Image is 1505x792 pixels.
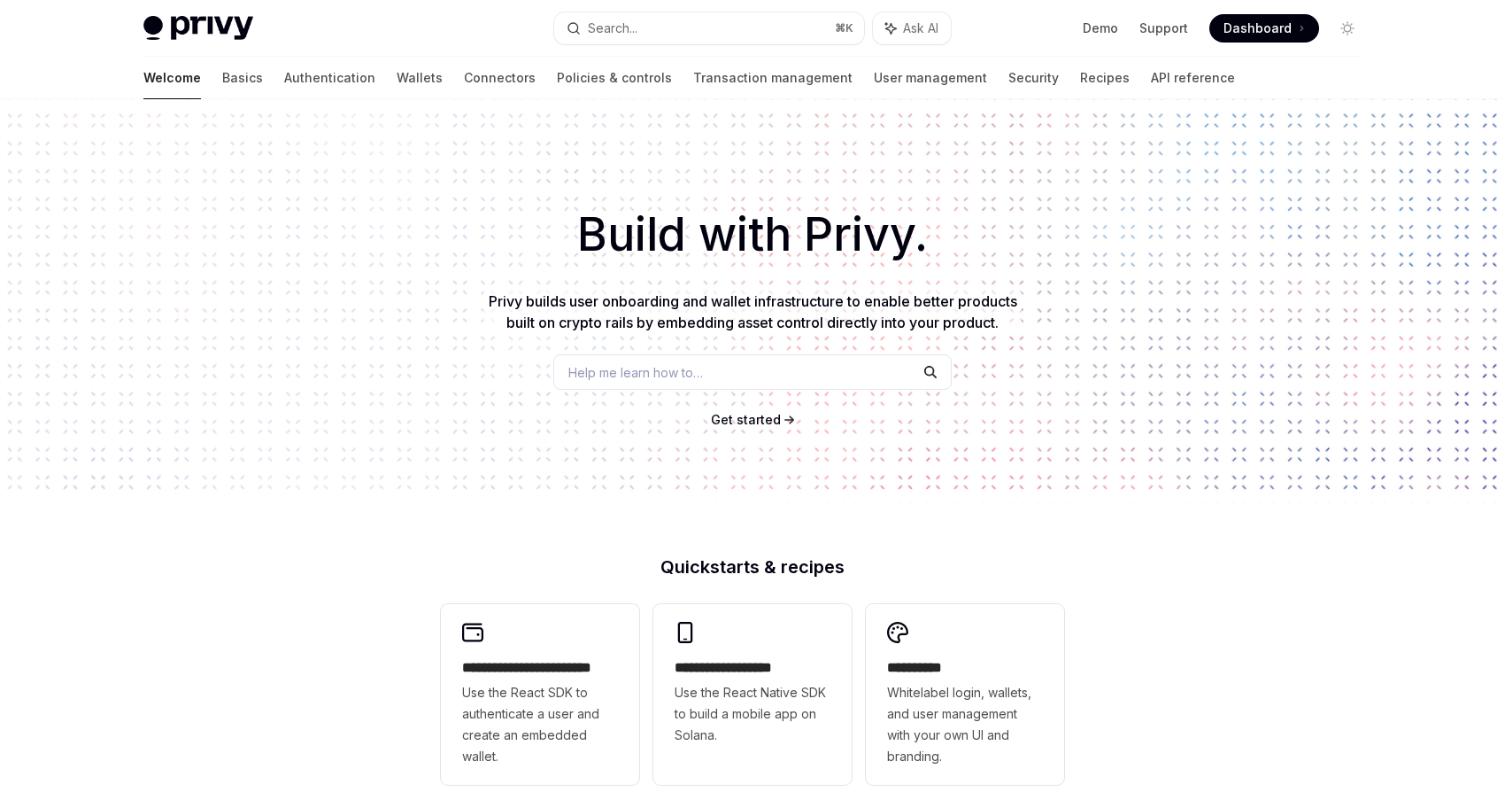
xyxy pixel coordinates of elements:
span: Whitelabel login, wallets, and user management with your own UI and branding. [887,682,1043,767]
a: Basics [222,57,263,99]
a: API reference [1151,57,1235,99]
span: Get started [711,412,781,427]
a: Welcome [143,57,201,99]
a: Transaction management [693,57,853,99]
a: User management [874,57,987,99]
h2: Quickstarts & recipes [441,558,1064,576]
button: Search...⌘K [554,12,864,44]
span: Dashboard [1223,19,1292,37]
a: **** **** **** ***Use the React Native SDK to build a mobile app on Solana. [653,604,852,785]
img: light logo [143,16,253,41]
a: Security [1008,57,1059,99]
h1: Build with Privy. [28,200,1477,269]
a: Demo [1083,19,1118,37]
span: Help me learn how to… [568,363,703,382]
span: Use the React SDK to authenticate a user and create an embedded wallet. [462,682,618,767]
a: **** *****Whitelabel login, wallets, and user management with your own UI and branding. [866,604,1064,785]
a: Recipes [1080,57,1130,99]
a: Authentication [284,57,375,99]
span: Privy builds user onboarding and wallet infrastructure to enable better products built on crypto ... [489,292,1017,331]
a: Wallets [397,57,443,99]
span: Use the React Native SDK to build a mobile app on Solana. [675,682,830,746]
a: Get started [711,411,781,429]
a: Policies & controls [557,57,672,99]
span: Ask AI [903,19,938,37]
button: Toggle dark mode [1333,14,1362,43]
span: ⌘ K [835,21,853,35]
a: Support [1139,19,1188,37]
a: Connectors [464,57,536,99]
button: Ask AI [873,12,951,44]
div: Search... [588,18,637,39]
a: Dashboard [1209,14,1319,43]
